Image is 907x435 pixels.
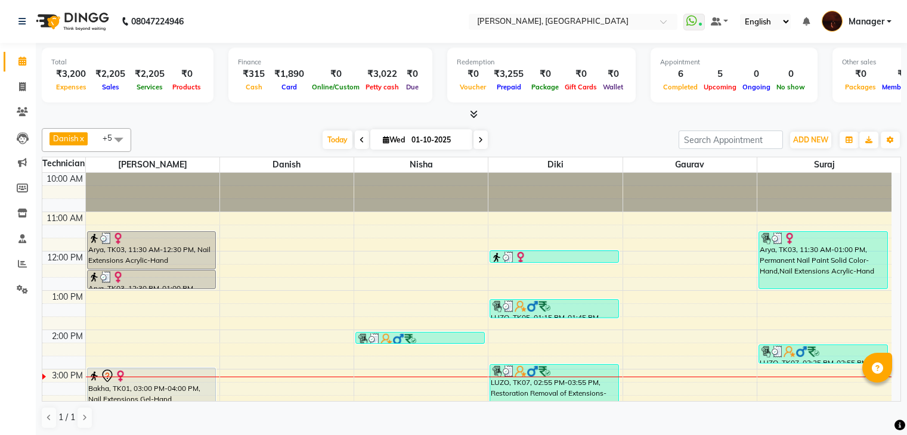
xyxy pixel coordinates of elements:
span: Upcoming [701,83,739,91]
span: suraj [757,157,891,172]
span: Gaurav [623,157,757,172]
div: Total [51,57,204,67]
div: LUZO, TK05, 01:15 PM-01:45 PM, Restoration Removal of Extensions-Hand (₹500) [490,300,618,318]
button: ADD NEW [790,132,831,148]
div: ₹0 [309,67,363,81]
div: Bakha, TK01, 03:00 PM-04:00 PM, Nail Extensions Gel-Hand [88,368,216,405]
span: Prepaid [494,83,524,91]
input: Search Appointment [679,130,783,149]
div: 1:00 PM [49,291,85,303]
div: Technician [42,157,85,170]
div: 5 [701,67,739,81]
div: ₹315 [238,67,270,81]
span: Nisha [354,157,488,172]
span: Online/Custom [309,83,363,91]
div: Arya, TK03, 12:30 PM-01:00 PM, Permanent Nail Paint Solid Color-Hand [88,271,216,288]
span: Voucher [457,83,489,91]
img: logo [30,5,112,38]
div: Finance [238,57,423,67]
div: LUZO, TK07, 02:05 PM-02:25 PM, [PERSON_NAME] (₹500) [356,333,484,343]
div: ₹3,022 [363,67,402,81]
div: ₹3,255 [489,67,528,81]
span: 1 / 1 [58,411,75,424]
div: LUZO, TK07, 02:25 PM-02:55 PM, Permanent Nail Paint Solid Color-Hand (₹700) [759,345,887,363]
span: Manager [849,15,884,28]
span: Petty cash [363,83,402,91]
div: ₹0 [528,67,562,81]
input: 2025-10-01 [408,131,468,149]
span: Danish [220,157,354,172]
div: 6 [660,67,701,81]
span: No show [773,83,808,91]
div: 2:00 PM [49,330,85,343]
span: Expenses [53,83,89,91]
span: Wallet [600,83,626,91]
span: Danish [53,133,79,143]
span: Products [169,83,204,91]
div: Appointment [660,57,808,67]
div: Arya, TK03, 11:30 AM-12:30 PM, Nail Extensions Acrylic-Hand [88,232,216,269]
b: 08047224946 [131,5,184,38]
div: ₹0 [457,67,489,81]
span: [PERSON_NAME] [86,157,219,172]
span: Cash [243,83,265,91]
div: 0 [739,67,773,81]
span: Ongoing [739,83,773,91]
div: LUZO, TK07, 02:55 PM-03:55 PM, Restoration Removal of Extensions-Hand (₹500),Permanent Nail Paint... [490,365,618,402]
span: Packages [842,83,879,91]
span: Wed [380,135,408,144]
div: ₹0 [402,67,423,81]
div: ₹2,205 [91,67,130,81]
span: Today [323,130,352,149]
span: ADD NEW [793,135,828,144]
div: 3:00 PM [49,369,85,382]
div: Redemption [457,57,626,67]
span: Services [134,83,166,91]
div: ₹0 [169,67,204,81]
div: ₹0 [562,67,600,81]
div: ₹3,200 [51,67,91,81]
div: ₹1,890 [270,67,309,81]
span: Completed [660,83,701,91]
iframe: chat widget [857,387,895,423]
div: 11:00 AM [44,212,85,225]
div: ₹0 [600,67,626,81]
span: +5 [103,133,121,142]
span: Sales [99,83,122,91]
div: ₹2,205 [130,67,169,81]
span: Due [403,83,422,91]
span: Gift Cards [562,83,600,91]
span: Card [278,83,300,91]
div: radhika, TK04, 12:00 PM-12:20 PM, Restoration Removal of Nail Paint-Hand (₹300) [490,251,618,262]
div: 10:00 AM [44,173,85,185]
span: Package [528,83,562,91]
div: 12:00 PM [45,251,85,264]
div: Arya, TK03, 11:30 AM-01:00 PM, Permanent Nail Paint Solid Color-Hand,Nail Extensions Acrylic-Hand [759,232,887,288]
img: Manager [822,11,843,32]
a: x [79,133,84,143]
div: ₹0 [842,67,879,81]
div: 0 [773,67,808,81]
span: Diki [488,157,622,172]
